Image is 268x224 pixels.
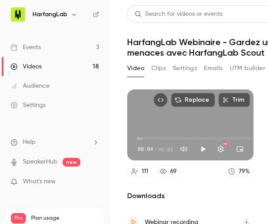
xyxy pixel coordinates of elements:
[63,158,80,167] span: new
[127,166,152,178] a: 111
[138,145,173,153] div: 00:04
[11,213,26,224] span: Pro
[224,166,254,178] a: 79%
[31,215,99,222] span: Plan usage
[11,101,46,110] div: Settings
[231,140,249,158] button: Turn on miniplayer
[194,140,212,158] button: Play
[170,167,177,176] div: 69
[175,140,193,158] button: Mute
[11,82,50,90] div: Audience
[239,167,250,176] div: 79 %
[218,93,250,107] button: Trim
[142,167,148,176] div: 111
[11,7,25,21] img: HarfangLab
[89,178,99,186] iframe: Noticeable Trigger
[212,140,229,158] button: Settings
[204,61,222,75] button: Emails
[173,61,197,75] button: Settings
[127,191,254,201] h2: Downloads
[250,140,268,158] button: Full screen
[158,145,173,153] span: 48:03
[23,177,56,186] span: What's new
[23,138,36,147] span: Help
[11,138,99,147] li: help-dropdown-opener
[171,93,215,107] button: Replace
[32,10,67,19] h6: HarfangLab
[223,142,228,146] div: HD
[154,93,168,107] button: Embed video
[127,61,144,75] button: Video
[154,145,157,153] span: /
[138,145,153,153] span: 00:04
[11,43,41,52] div: Events
[230,61,265,75] button: UTM builder
[11,62,42,71] div: Videos
[151,61,166,75] button: Clips
[135,10,222,19] div: Search for videos or events
[156,166,181,178] a: 69
[23,157,57,167] a: SpeakerHub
